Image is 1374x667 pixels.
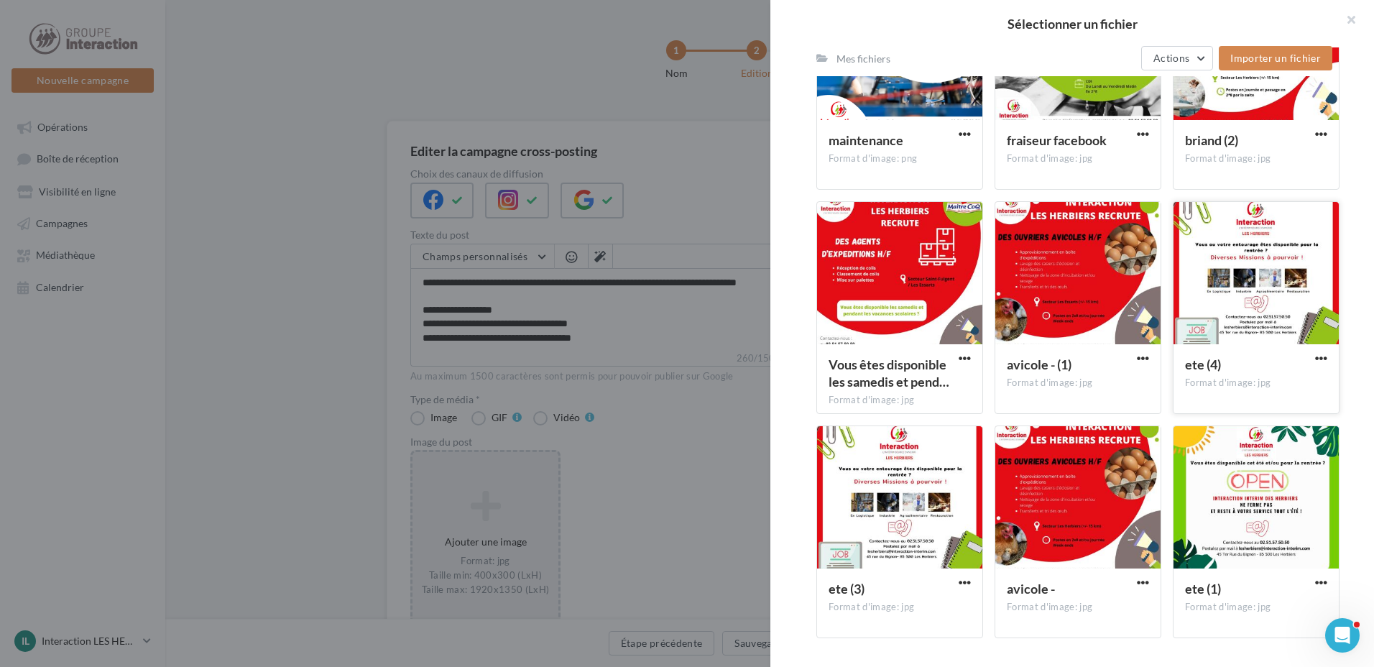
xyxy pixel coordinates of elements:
span: avicole - [1007,581,1055,597]
button: Actions [1141,46,1213,70]
div: Format d'image: jpg [829,394,971,407]
button: Importer un fichier [1219,46,1332,70]
span: fraiseur facebook [1007,132,1107,148]
div: Format d'image: png [829,152,971,165]
div: Format d'image: jpg [1185,601,1327,614]
div: Format d'image: jpg [829,601,971,614]
h2: Sélectionner un fichier [793,17,1351,30]
span: Actions [1153,52,1189,64]
span: Vous êtes disponible les samedis et pendant les vacances scolaires [829,356,949,390]
span: ete (3) [829,581,864,597]
div: Mes fichiers [836,52,890,66]
span: maintenance [829,132,903,148]
div: Format d'image: jpg [1007,377,1149,390]
span: ete (4) [1185,356,1221,372]
span: ete (1) [1185,581,1221,597]
span: briand (2) [1185,132,1238,148]
div: Format d'image: jpg [1007,601,1149,614]
span: avicole - (1) [1007,356,1071,372]
span: Importer un fichier [1230,52,1321,64]
div: Format d'image: jpg [1185,377,1327,390]
div: Format d'image: jpg [1185,152,1327,165]
iframe: Intercom live chat [1325,618,1360,653]
div: Format d'image: jpg [1007,152,1149,165]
